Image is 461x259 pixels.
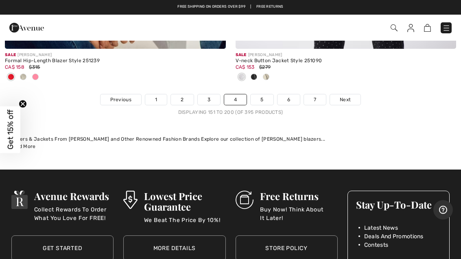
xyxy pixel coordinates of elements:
a: 1 [145,94,167,105]
span: Sale [5,52,16,57]
div: Off White [17,71,29,84]
span: Deals And Promotions [364,232,424,241]
a: 2 [171,94,193,105]
img: Lowest Price Guarantee [123,191,137,209]
a: 6 [277,94,300,105]
p: We Beat The Price By 10%! [144,216,226,232]
div: White/Black [236,71,248,84]
div: [PERSON_NAME] [236,52,457,58]
a: 3 [198,94,220,105]
p: Collect Rewards To Order What You Love For FREE! [34,205,114,222]
iframe: Opens a widget where you can find more information [433,200,453,220]
img: Search [391,24,398,31]
div: Pink [29,71,42,84]
span: CA$ 153 [236,64,255,70]
img: Free Returns [236,191,254,209]
span: Sale [236,52,247,57]
div: Blazers & Jackets From [PERSON_NAME] and Other Renowned Fashion Brands Explore our collection of ... [10,135,451,143]
a: Free shipping on orders over $99 [177,4,245,10]
p: Buy Now! Think About It Later! [260,205,337,222]
img: 1ère Avenue [9,20,44,36]
a: Next [330,94,360,105]
a: Free Returns [256,4,284,10]
div: [PERSON_NAME] [5,52,226,58]
a: 4 [224,94,247,105]
img: Menu [442,24,450,32]
div: Moonstone/black [260,71,272,84]
span: Previous [110,96,131,103]
div: Radiant red [5,71,17,84]
h3: Avenue Rewards [34,191,114,201]
span: | [250,4,251,10]
img: Shopping Bag [424,24,431,32]
img: Avenue Rewards [11,191,28,209]
span: Latest News [364,224,398,232]
span: Read More [10,144,36,149]
div: Black/White [248,71,260,84]
span: $279 [259,64,271,70]
h3: Stay Up-To-Date [356,199,441,210]
a: 1ère Avenue [9,23,44,31]
img: My Info [407,24,414,32]
a: 7 [304,94,326,105]
div: V-neck Button Jacket Style 251090 [236,58,457,64]
span: Contests [364,241,388,249]
span: CA$ 158 [5,64,24,70]
span: Next [340,96,351,103]
div: Formal Hip-Length Blazer Style 251239 [5,58,226,64]
h3: Lowest Price Guarantee [144,191,226,212]
a: 5 [251,94,273,105]
span: $315 [29,64,40,70]
h3: Free Returns [260,191,337,201]
a: Previous [101,94,141,105]
span: Get 15% off [6,110,15,150]
button: Close teaser [19,100,27,108]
